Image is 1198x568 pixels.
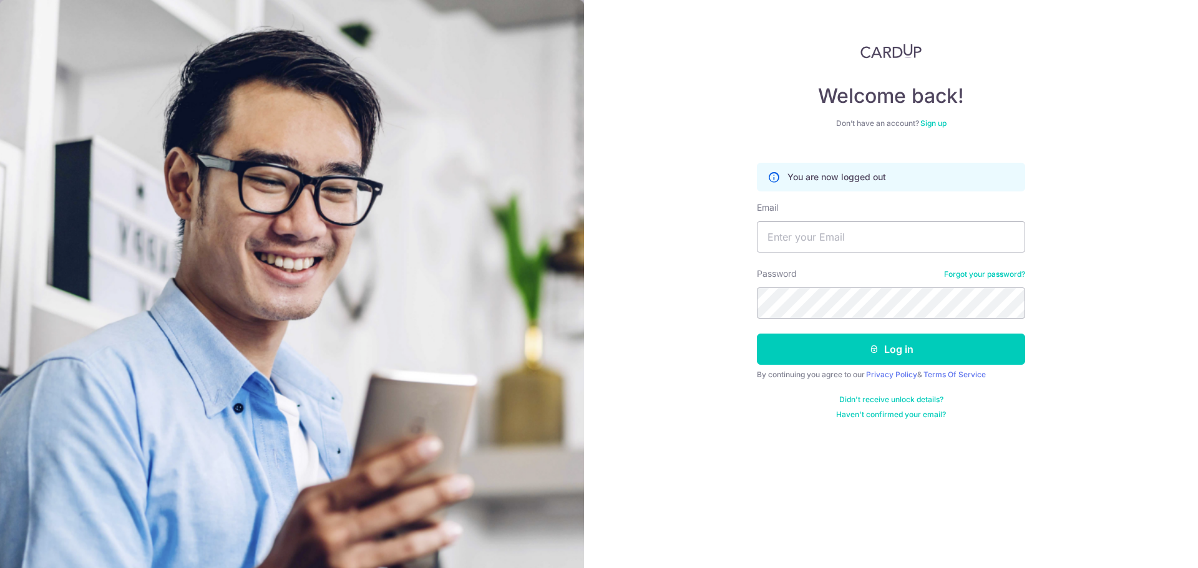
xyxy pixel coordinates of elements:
p: You are now logged out [787,171,886,183]
h4: Welcome back! [757,84,1025,108]
label: Email [757,201,778,214]
img: CardUp Logo [860,44,922,59]
a: Haven't confirmed your email? [836,410,946,420]
a: Terms Of Service [923,370,986,379]
button: Log in [757,334,1025,365]
input: Enter your Email [757,221,1025,253]
div: By continuing you agree to our & [757,370,1025,380]
a: Privacy Policy [866,370,917,379]
label: Password [757,267,797,280]
div: Don’t have an account? [757,118,1025,128]
a: Sign up [920,118,947,128]
a: Didn't receive unlock details? [839,395,943,405]
a: Forgot your password? [944,269,1025,279]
